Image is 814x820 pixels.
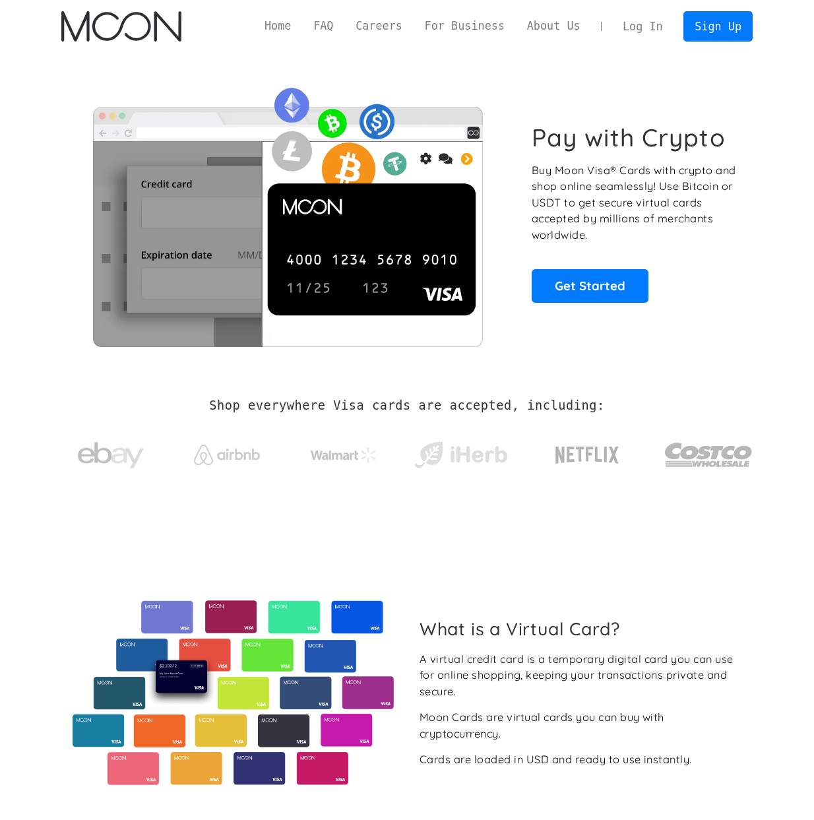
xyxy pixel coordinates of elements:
[516,18,592,34] a: About Us
[554,439,620,472] img: Netflix
[532,269,648,302] a: Get Started
[412,438,510,472] img: iHerb
[420,651,742,700] div: A virtual credit card is a temporary digital card you can use for online shopping, keeping your t...
[61,11,181,42] a: home
[683,11,752,41] a: Sign Up
[61,79,513,346] img: Moon Cards let you spend your crypto anywhere Visa is accepted.
[209,398,604,413] h2: Shop everywhere Visa cards are accepted, including:
[302,18,344,34] a: FAQ
[295,434,393,470] a: Walmart
[412,425,510,479] a: iHerb
[420,709,742,741] div: Moon Cards are virtual cards you can buy with cryptocurrency.
[664,430,753,480] img: Costco
[194,445,260,465] img: Airbnb
[253,18,302,34] a: Home
[61,422,160,483] a: ebay
[178,431,276,472] a: Airbnb
[420,618,742,639] h2: What is a Virtual Card?
[532,123,726,152] h1: Pay with Crypto
[71,600,396,785] img: Virtual cards from Moon
[311,447,377,463] img: Walmart
[611,12,673,41] a: Log In
[414,18,516,34] a: For Business
[420,751,692,768] div: Cards are loaded in USD and ready to use instantly.
[528,426,646,478] a: Netflix
[532,162,738,243] p: Buy Moon Visa® Cards with crypto and shop online seamlessly! Use Bitcoin or USDT to get secure vi...
[664,417,753,486] a: Costco
[61,11,181,42] img: Moon Logo
[78,435,144,476] img: ebay
[344,18,413,34] a: Careers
